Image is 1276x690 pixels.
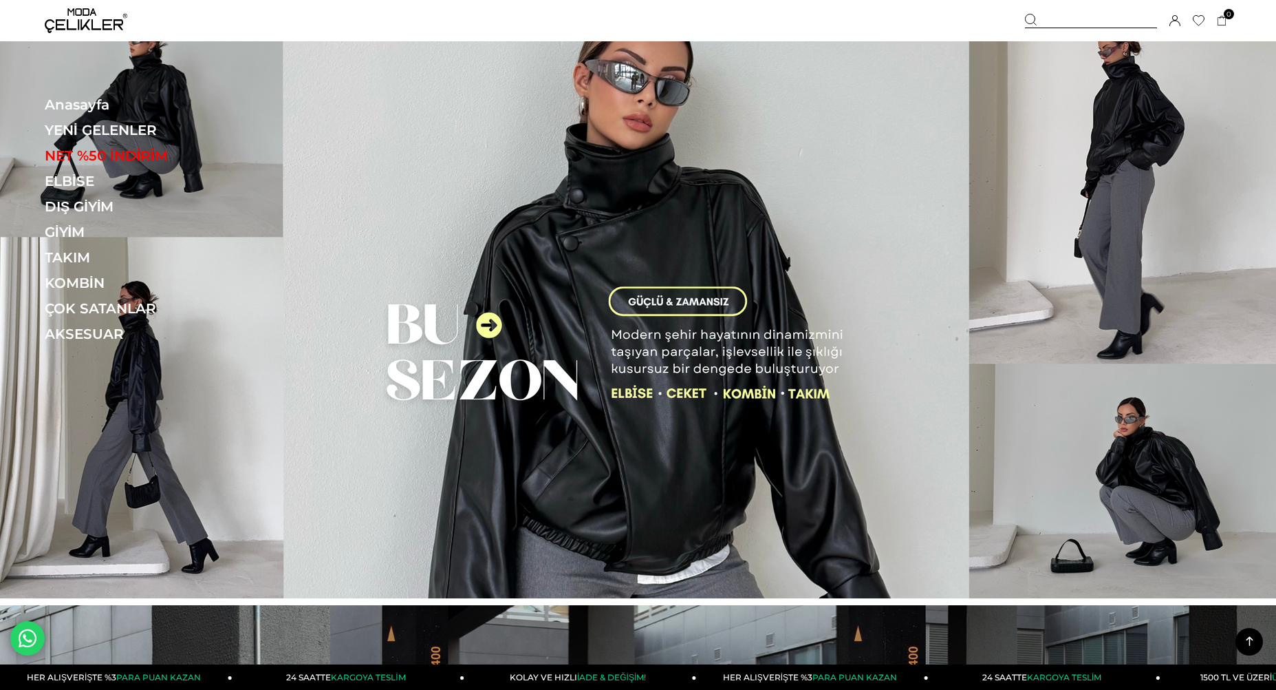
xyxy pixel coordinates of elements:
[45,198,234,215] a: DIŞ GİYİM
[45,249,234,266] a: TAKIM
[116,672,201,682] span: PARA PUAN KAZAN
[45,326,234,342] a: AKSESUAR
[45,224,234,240] a: GİYİM
[331,672,405,682] span: KARGOYA TESLİM
[1217,16,1227,26] a: 0
[45,275,234,291] a: KOMBİN
[45,147,234,164] a: NET %50 İNDİRİM
[233,665,464,690] a: 24 SAATTEKARGOYA TESLİM
[1027,672,1101,682] span: KARGOYA TESLİM
[45,122,234,138] a: YENİ GELENLER
[577,672,646,682] span: İADE & DEĞİŞİM!
[45,300,234,317] a: ÇOK SATANLAR
[929,665,1160,690] a: 24 SAATTEKARGOYA TESLİM
[696,665,928,690] a: HER ALIŞVERİŞTE %3PARA PUAN KAZAN
[1,665,233,690] a: HER ALIŞVERİŞTE %3PARA PUAN KAZAN
[45,8,127,33] img: logo
[464,665,696,690] a: KOLAY VE HIZLIİADE & DEĞİŞİM!
[1224,9,1234,19] span: 0
[45,173,234,189] a: ELBİSE
[812,672,897,682] span: PARA PUAN KAZAN
[45,96,234,113] a: Anasayfa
